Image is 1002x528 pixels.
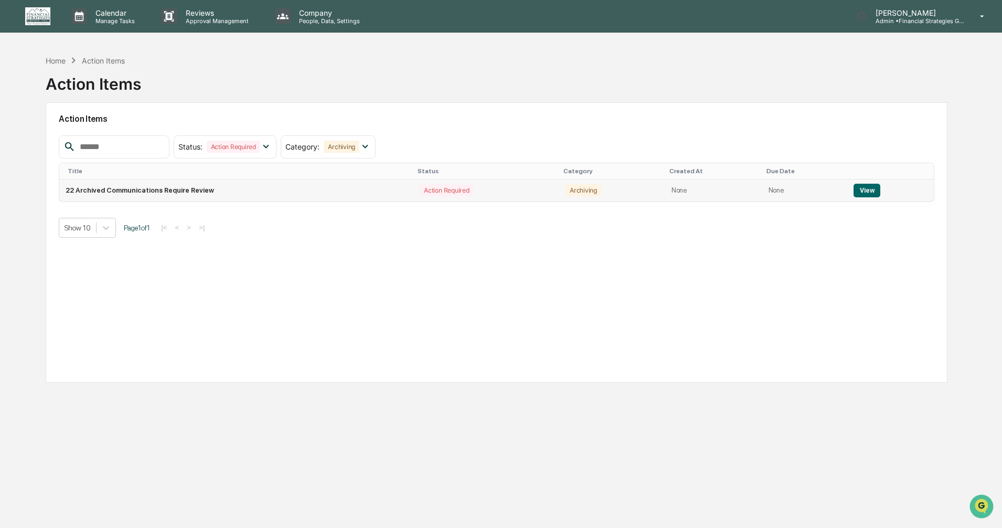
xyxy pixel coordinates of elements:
button: |< [158,223,170,232]
button: < [172,223,183,232]
p: Reviews [177,8,254,17]
button: See all [163,114,191,127]
a: 🗄️Attestations [72,210,134,229]
div: Action Required [420,184,473,196]
span: [PERSON_NAME] [33,143,85,151]
span: Data Lookup [21,235,66,245]
iframe: Open customer support [968,493,997,522]
a: Powered byPylon [74,260,127,268]
p: Admin • Financial Strategies Group (FSG) [867,17,965,25]
div: Action Items [82,56,125,65]
img: Jack Rasmussen [10,133,27,150]
img: 1746055101610-c473b297-6a78-478c-a979-82029cc54cd1 [21,143,29,152]
p: How can we help? [10,22,191,39]
div: 🖐️ [10,216,19,224]
div: We're available if you need us! [47,91,144,99]
p: Company [291,8,365,17]
div: Home [46,56,66,65]
div: 🔎 [10,236,19,244]
img: 1746055101610-c473b297-6a78-478c-a979-82029cc54cd1 [10,80,29,99]
div: Due Date [766,167,844,175]
span: Status : [178,142,202,151]
div: Action Items [46,66,141,93]
div: Title [68,167,409,175]
button: > [184,223,194,232]
button: >| [196,223,208,232]
div: Start new chat [47,80,172,91]
p: Calendar [87,8,140,17]
p: People, Data, Settings [291,17,365,25]
div: Created At [669,167,758,175]
p: Approval Management [177,17,254,25]
td: None [762,179,848,202]
span: Category : [285,142,319,151]
td: 22 Archived Communications Require Review [59,179,413,202]
div: 🗄️ [76,216,84,224]
img: 1746055101610-c473b297-6a78-478c-a979-82029cc54cd1 [21,172,29,180]
img: 8933085812038_c878075ebb4cc5468115_72.jpg [22,80,41,99]
span: Page 1 of 1 [124,224,150,232]
span: [DATE] [93,143,114,151]
span: [DATE] [93,171,114,179]
a: 🔎Data Lookup [6,230,70,249]
span: Attestations [87,215,130,225]
span: Pylon [104,260,127,268]
div: Past conversations [10,117,70,125]
img: logo [25,7,50,25]
h2: Action Items [59,114,934,124]
span: • [87,171,91,179]
img: Jack Rasmussen [10,161,27,178]
div: Archiving [324,141,359,153]
a: View [854,186,880,194]
button: Start new chat [178,83,191,96]
a: 🖐️Preclearance [6,210,72,229]
span: [PERSON_NAME] [33,171,85,179]
div: Action Required [207,141,260,153]
span: Preclearance [21,215,68,225]
td: None [665,179,762,202]
button: View [854,184,880,197]
span: • [87,143,91,151]
div: Category [563,167,661,175]
p: Manage Tasks [87,17,140,25]
div: Archiving [566,184,601,196]
div: Status [418,167,555,175]
p: [PERSON_NAME] [867,8,965,17]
